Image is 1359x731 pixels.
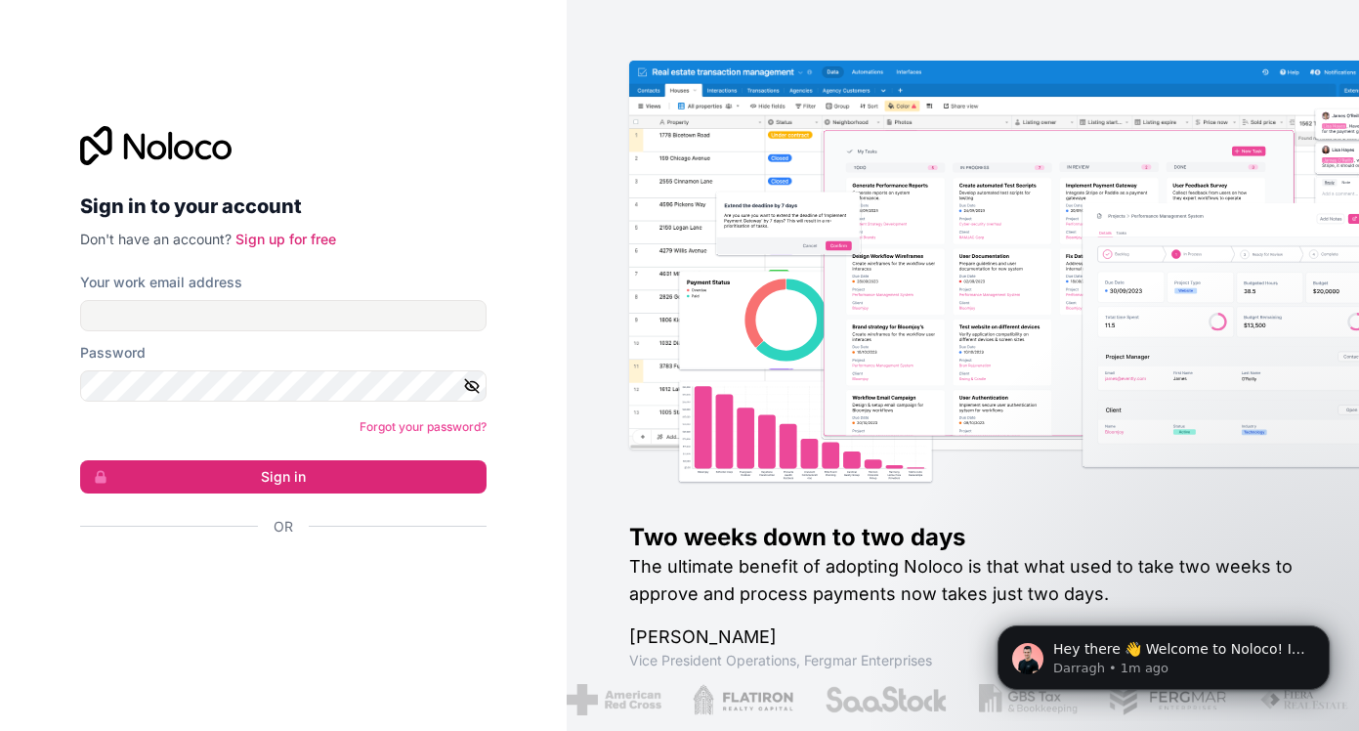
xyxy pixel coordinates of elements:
h2: Sign in to your account [80,189,487,224]
span: Or [274,517,293,537]
h1: Vice President Operations , Fergmar Enterprises [629,651,1296,670]
h2: The ultimate benefit of adopting Noloco is that what used to take two weeks to approve and proces... [629,553,1296,608]
img: /assets/american-red-cross-BAupjrZR.png [554,684,649,715]
iframe: Intercom notifications message [968,584,1359,721]
a: Sign up for free [235,231,336,247]
iframe: Sign in with Google Button [70,558,481,601]
img: /assets/flatiron-C8eUkumj.png [680,684,782,715]
a: Forgot your password? [360,419,487,434]
label: Password [80,343,146,363]
label: Your work email address [80,273,242,292]
input: Password [80,370,487,402]
h1: [PERSON_NAME] [629,623,1296,651]
input: Email address [80,300,487,331]
img: /assets/saastock-C6Zbiodz.png [813,684,936,715]
span: Don't have an account? [80,231,232,247]
img: /assets/gbstax-C-GtDUiK.png [966,684,1066,715]
h1: Two weeks down to two days [629,522,1296,553]
button: Sign in [80,460,487,494]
